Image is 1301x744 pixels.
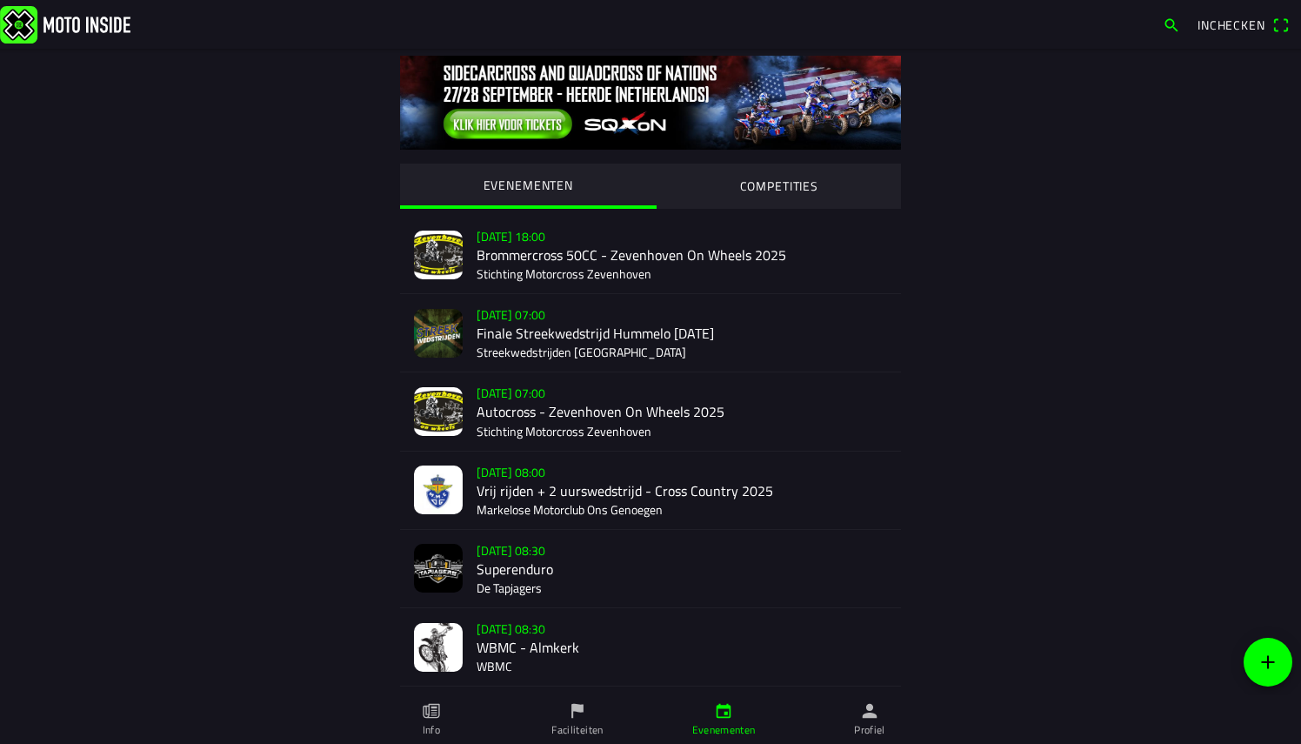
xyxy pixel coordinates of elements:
ion-icon: paper [422,701,441,721]
img: f91Uln4Ii9NDc1fngFZXG5WgZ3IMbtQLaCnbtbu0.jpg [414,623,463,672]
a: [DATE] 07:00Autocross - Zevenhoven On Wheels 2025Stichting Motorcross Zevenhoven [400,372,901,451]
ion-label: Profiel [854,722,885,738]
img: mBcQMagLMxzNEVoW9kWH8RIERBgDR7O2pMCJ3QD2.jpg [414,387,463,436]
a: Incheckenqr scanner [1189,10,1298,39]
img: ZWpMevB2HtM9PSRG0DOL5BeeSKRJMujE3mbAFX0B.jpg [414,231,463,279]
ion-icon: calendar [714,701,733,721]
a: [DATE] 07:00Finale Streekwedstrijd Hummelo [DATE]Streekwedstrijden [GEOGRAPHIC_DATA] [400,294,901,372]
a: [DATE] 08:00Vrij rijden + 2 uurswedstrijd - Cross Country 2025Markelose Motorclub Ons Genoegen [400,452,901,530]
img: 0tIKNvXMbOBQGQ39g5GyH2eKrZ0ImZcyIMR2rZNf.jpg [400,56,901,150]
a: [DATE] 08:30SuperenduroDe Tapjagers [400,530,901,608]
img: FPyWlcerzEXqUMuL5hjUx9yJ6WAfvQJe4uFRXTbk.jpg [414,544,463,593]
ion-segment-button: EVENEMENTEN [400,164,657,209]
a: [DATE] 18:00Brommercross 50CC - Zevenhoven On Wheels 2025Stichting Motorcross Zevenhoven [400,216,901,294]
ion-segment-button: COMPETITIES [657,164,902,209]
span: Inchecken [1198,16,1265,34]
a: search [1154,10,1189,39]
img: t43s2WqnjlnlfEGJ3rGH5nYLUnlJyGok87YEz3RR.jpg [414,309,463,358]
ion-label: Faciliteiten [551,722,603,738]
ion-label: Evenementen [692,722,756,738]
img: UByebBRfVoKeJdfrrfejYaKoJ9nquzzw8nymcseR.jpeg [414,466,463,514]
ion-icon: person [860,701,879,721]
ion-icon: flag [568,701,587,721]
a: [DATE] 08:30WBMC - AlmkerkWBMC [400,608,901,687]
ion-icon: add [1258,652,1278,673]
ion-label: Info [423,722,440,738]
